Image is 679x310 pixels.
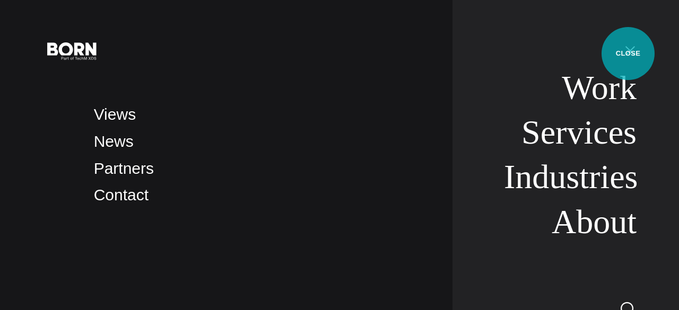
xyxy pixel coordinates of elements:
[94,105,136,123] a: Views
[562,69,637,107] a: Work
[552,203,637,241] a: About
[94,160,154,177] a: Partners
[94,186,149,203] a: Contact
[617,39,643,61] button: Open
[94,132,134,150] a: News
[521,113,637,151] a: Services
[504,158,638,196] a: Industries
